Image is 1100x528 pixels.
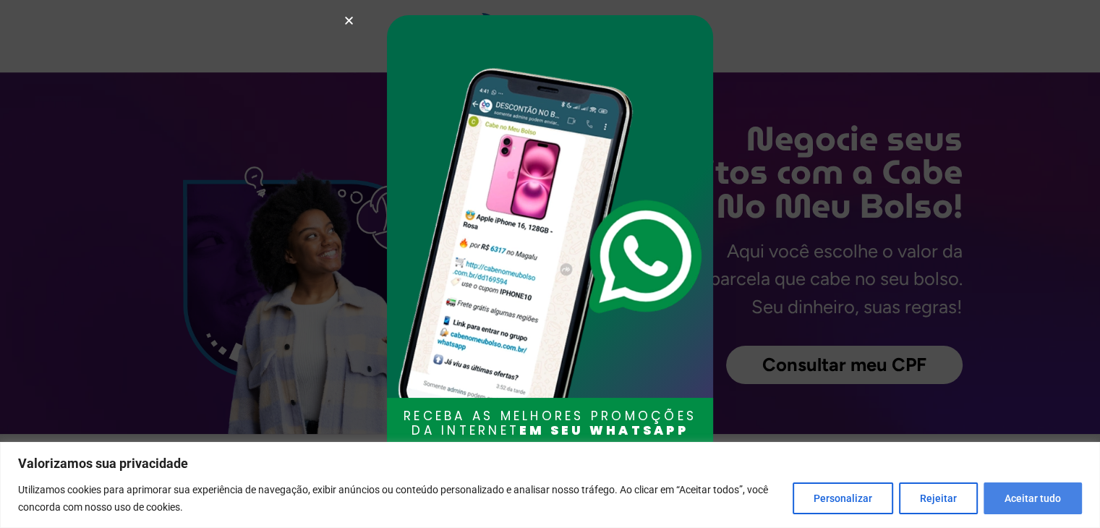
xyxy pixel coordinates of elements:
button: Aceitar tudo [984,482,1082,514]
button: Personalizar [793,482,893,514]
p: Utilizamos cookies para aprimorar sua experiência de navegação, exibir anúncios ou conteúdo perso... [18,481,782,516]
h3: RECEBA AS MELHORES PROMOÇÕES DA INTERNET [393,409,707,438]
a: Close [344,15,354,26]
img: celular-oferta [394,44,706,469]
b: EM SEU WHATSAPP [519,422,688,439]
button: Rejeitar [899,482,978,514]
p: Valorizamos sua privacidade [18,455,1082,472]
